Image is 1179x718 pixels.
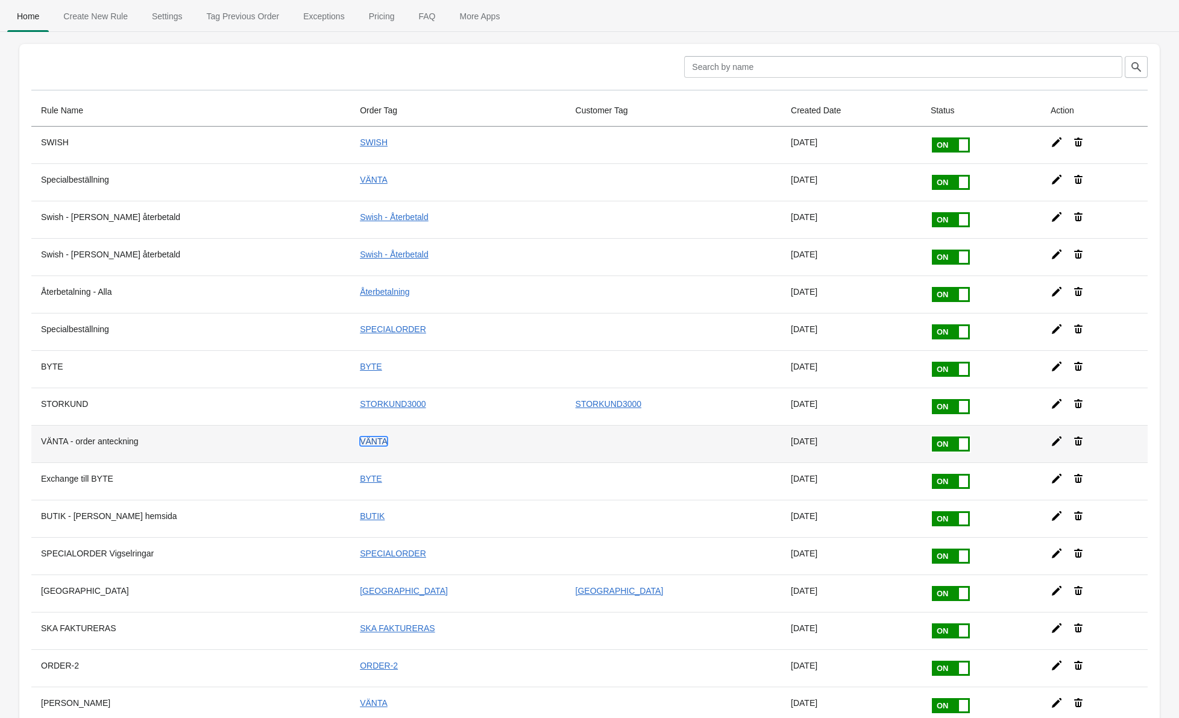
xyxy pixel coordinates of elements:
[54,5,137,27] span: Create New Rule
[360,511,385,521] a: BUTIK
[31,612,350,649] th: SKA FAKTURERAS
[31,575,350,612] th: [GEOGRAPHIC_DATA]
[781,95,921,127] th: Created Date
[142,5,192,27] span: Settings
[360,399,426,409] a: STORKUND3000
[360,175,388,184] a: VÄNTA
[7,5,49,27] span: Home
[781,276,921,313] td: [DATE]
[781,350,921,388] td: [DATE]
[781,425,921,462] td: [DATE]
[31,276,350,313] th: Återbetalning - Alla
[684,56,1122,78] input: Search by name
[31,201,350,238] th: Swish - [PERSON_NAME] återbetald
[781,163,921,201] td: [DATE]
[31,163,350,201] th: Specialbeställning
[1041,95,1148,127] th: Action
[781,612,921,649] td: [DATE]
[781,500,921,537] td: [DATE]
[360,586,448,596] a: [GEOGRAPHIC_DATA]
[360,474,382,483] a: BYTE
[566,95,781,127] th: Customer Tag
[781,649,921,687] td: [DATE]
[450,5,509,27] span: More Apps
[31,313,350,350] th: Specialbeställning
[360,549,426,558] a: SPECIALORDER
[197,5,289,27] span: Tag Previous Order
[360,287,410,297] a: Återbetalning
[360,324,426,334] a: SPECIALORDER
[140,1,195,32] button: Settings
[31,350,350,388] th: BYTE
[360,362,382,371] a: BYTE
[576,586,664,596] a: [GEOGRAPHIC_DATA]
[360,137,388,147] a: SWISH
[294,5,354,27] span: Exceptions
[360,623,435,633] a: SKA FAKTURERAS
[360,436,388,446] a: VÄNTA
[409,5,445,27] span: FAQ
[350,95,565,127] th: Order Tag
[31,127,350,163] th: SWISH
[781,388,921,425] td: [DATE]
[31,649,350,687] th: ORDER-2
[360,250,429,259] a: Swish - Återbetald
[31,425,350,462] th: VÄNTA - order anteckning
[921,95,1041,127] th: Status
[359,5,404,27] span: Pricing
[360,212,429,222] a: Swish - Återbetald
[576,399,641,409] a: STORKUND3000
[31,462,350,500] th: Exchange till BYTE
[5,1,51,32] button: Home
[781,238,921,276] td: [DATE]
[781,313,921,350] td: [DATE]
[31,388,350,425] th: STORKUND
[781,537,921,575] td: [DATE]
[31,500,350,537] th: BUTIK - [PERSON_NAME] hemsida
[31,537,350,575] th: SPECIALORDER Vigselringar
[781,201,921,238] td: [DATE]
[781,575,921,612] td: [DATE]
[31,238,350,276] th: Swish - [PERSON_NAME] återbetald
[360,661,398,670] a: ORDER-2
[31,95,350,127] th: Rule Name
[51,1,140,32] button: Create_New_Rule
[360,698,388,708] a: VÄNTA
[781,462,921,500] td: [DATE]
[781,127,921,163] td: [DATE]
